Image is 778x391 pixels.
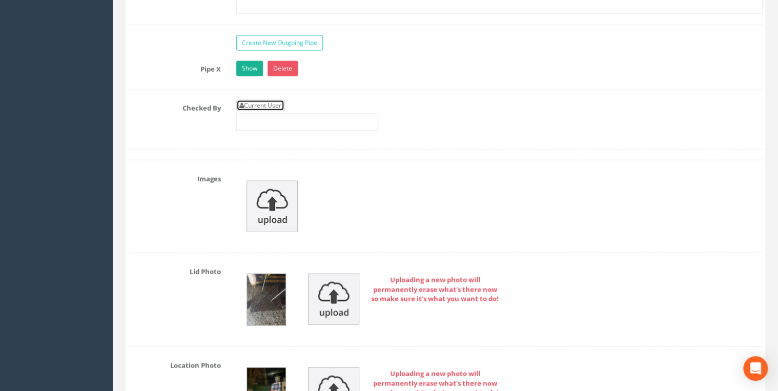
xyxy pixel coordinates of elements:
label: Location Photo [120,357,229,371]
label: Checked By [120,100,229,113]
img: c12839f0-4c8b-2a0a-2108-375bb127836d_e3236738-4dfa-7ea5-1de4-1cc47b1f06fc.jpg [247,274,285,325]
label: Lid Photo [120,263,229,277]
label: Pipe X [120,61,229,74]
label: Images [120,171,229,184]
img: upload_icon.png [247,181,298,232]
a: Create New Outgoing Pipe [236,35,323,51]
a: Delete [268,61,298,76]
a: Current User [236,100,284,111]
div: Open Intercom Messenger [743,356,768,381]
strong: Uploading a new photo will permanently erase what's there now so make sure it's what you want to do! [371,275,499,303]
img: upload_icon.png [308,274,359,325]
a: Show [236,61,263,76]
